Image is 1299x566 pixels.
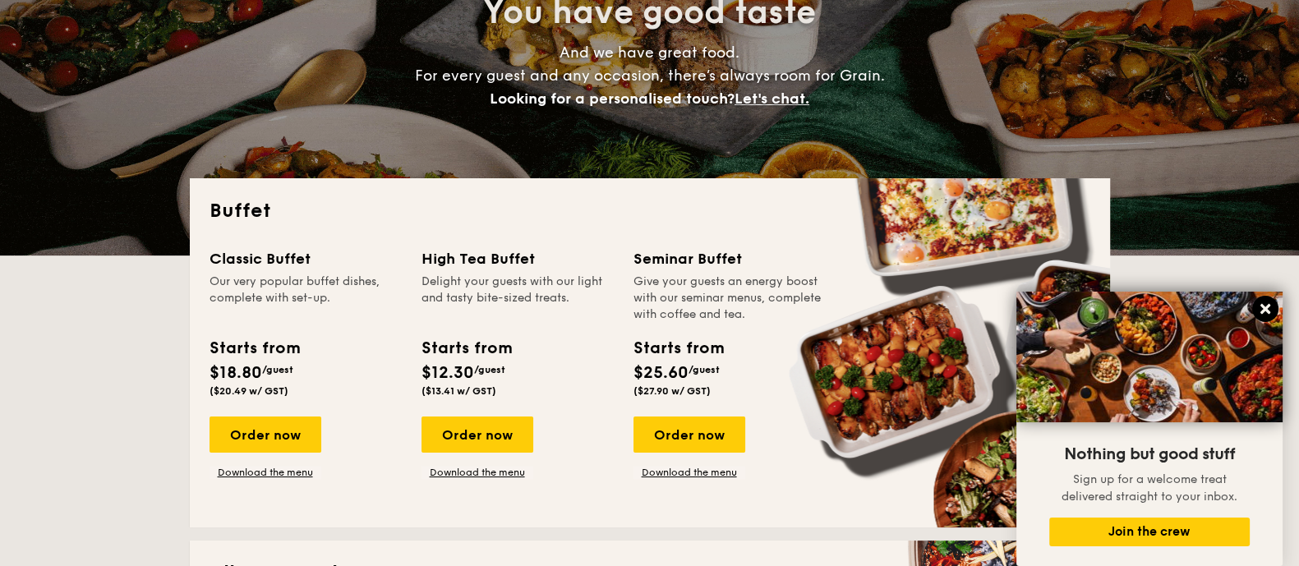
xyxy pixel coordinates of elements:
[735,90,809,108] span: Let's chat.
[421,336,511,361] div: Starts from
[210,274,402,323] div: Our very popular buffet dishes, complete with set-up.
[210,247,402,270] div: Classic Buffet
[421,363,474,383] span: $12.30
[1252,296,1278,322] button: Close
[490,90,735,108] span: Looking for a personalised touch?
[210,466,321,479] a: Download the menu
[210,385,288,397] span: ($20.49 w/ GST)
[421,416,533,453] div: Order now
[210,336,299,361] div: Starts from
[474,364,505,375] span: /guest
[262,364,293,375] span: /guest
[210,198,1090,224] h2: Buffet
[421,274,614,323] div: Delight your guests with our light and tasty bite-sized treats.
[633,416,745,453] div: Order now
[415,44,885,108] span: And we have great food. For every guest and any occasion, there’s always room for Grain.
[633,336,723,361] div: Starts from
[633,466,745,479] a: Download the menu
[421,466,533,479] a: Download the menu
[210,363,262,383] span: $18.80
[633,247,826,270] div: Seminar Buffet
[421,247,614,270] div: High Tea Buffet
[1064,444,1235,464] span: Nothing but good stuff
[633,363,689,383] span: $25.60
[421,385,496,397] span: ($13.41 w/ GST)
[210,416,321,453] div: Order now
[1049,518,1250,546] button: Join the crew
[633,385,711,397] span: ($27.90 w/ GST)
[633,274,826,323] div: Give your guests an energy boost with our seminar menus, complete with coffee and tea.
[1062,472,1237,504] span: Sign up for a welcome treat delivered straight to your inbox.
[689,364,720,375] span: /guest
[1016,292,1283,422] img: DSC07876-Edit02-Large.jpeg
